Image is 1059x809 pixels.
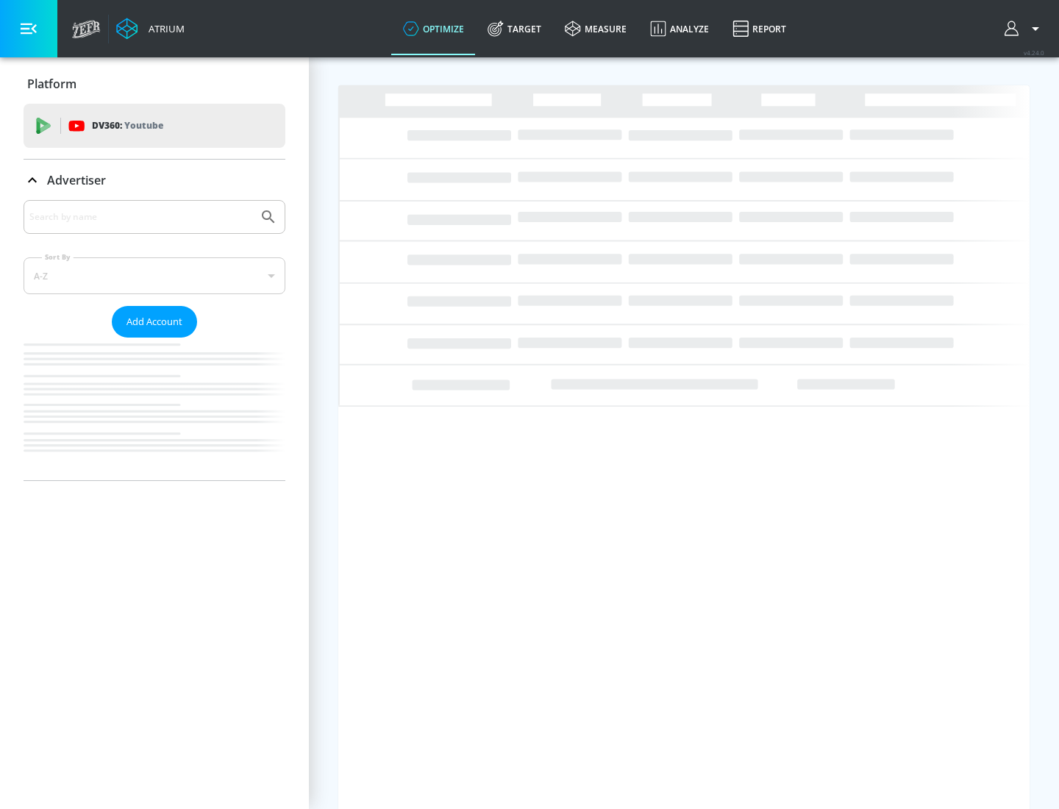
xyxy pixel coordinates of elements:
[47,172,106,188] p: Advertiser
[24,160,285,201] div: Advertiser
[24,63,285,104] div: Platform
[116,18,185,40] a: Atrium
[126,313,182,330] span: Add Account
[1024,49,1044,57] span: v 4.24.0
[553,2,638,55] a: measure
[391,2,476,55] a: optimize
[24,338,285,480] nav: list of Advertiser
[24,257,285,294] div: A-Z
[476,2,553,55] a: Target
[24,200,285,480] div: Advertiser
[42,252,74,262] label: Sort By
[29,207,252,227] input: Search by name
[721,2,798,55] a: Report
[143,22,185,35] div: Atrium
[112,306,197,338] button: Add Account
[92,118,163,134] p: DV360:
[638,2,721,55] a: Analyze
[124,118,163,133] p: Youtube
[24,104,285,148] div: DV360: Youtube
[27,76,76,92] p: Platform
